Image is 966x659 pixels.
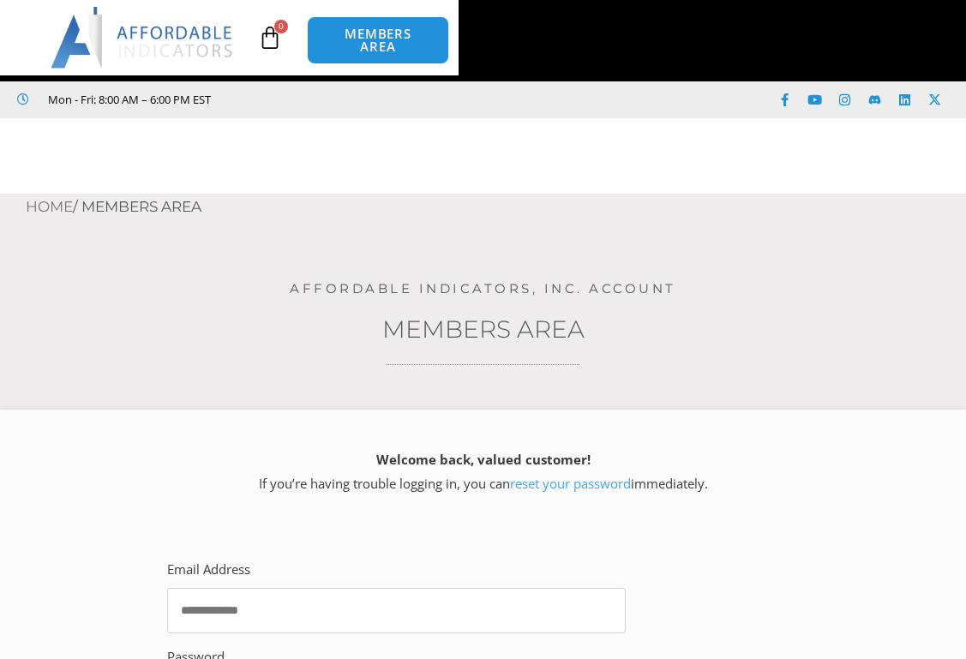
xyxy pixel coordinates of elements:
[232,13,308,63] a: 0
[51,7,235,69] img: LogoAI | Affordable Indicators – NinjaTrader
[219,91,477,108] iframe: Customer reviews powered by Trustpilot
[26,194,966,221] nav: Breadcrumb
[382,315,585,344] a: Members Area
[26,198,73,215] a: Home
[274,20,288,33] span: 0
[325,27,431,53] span: MEMBERS AREA
[44,89,211,110] span: Mon - Fri: 8:00 AM – 6:00 PM EST
[167,558,250,582] label: Email Address
[307,16,449,64] a: MEMBERS AREA
[290,280,676,297] a: Affordable Indicators, Inc. Account
[376,451,591,468] strong: Welcome back, valued customer!
[510,475,631,492] a: reset your password
[30,448,936,496] p: If you’re having trouble logging in, you can immediately.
